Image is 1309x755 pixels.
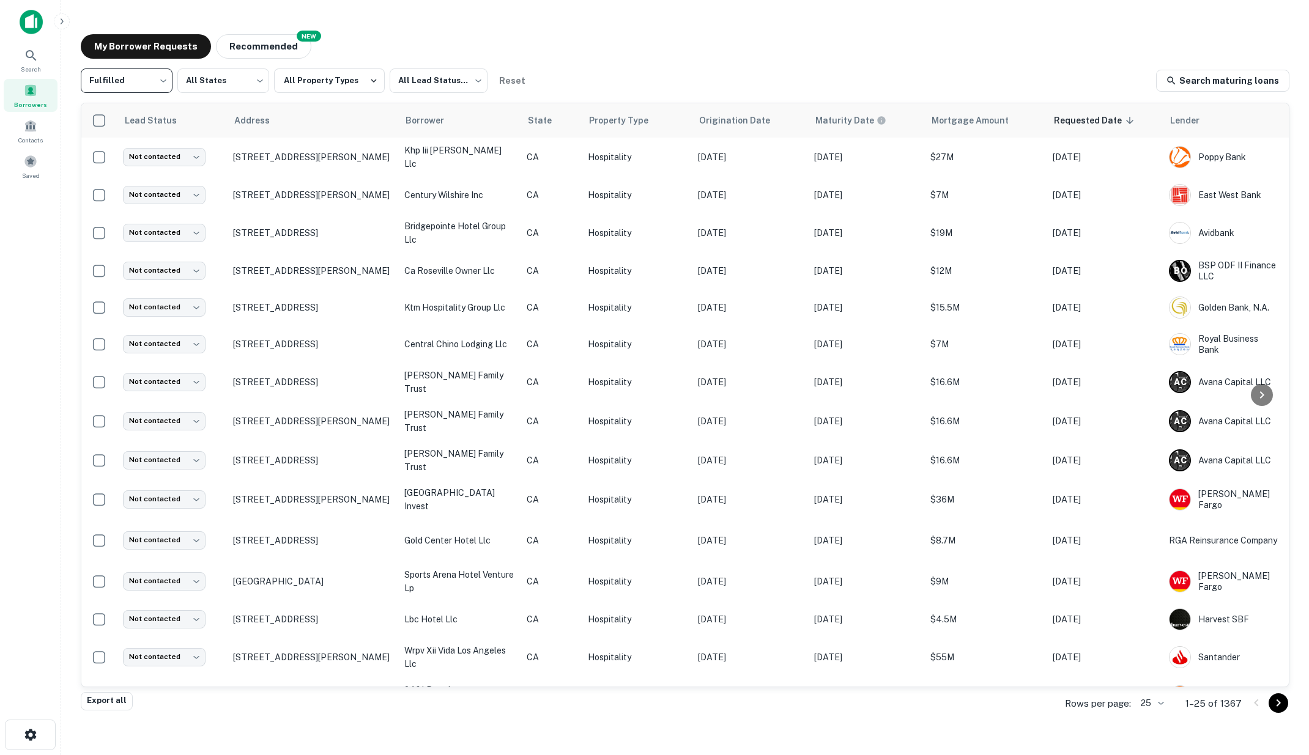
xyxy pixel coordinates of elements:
[1065,696,1131,711] p: Rows per page:
[698,264,802,278] p: [DATE]
[1047,103,1163,138] th: Requested Date
[123,298,206,316] div: Not contacted
[814,188,918,202] p: [DATE]
[123,648,206,666] div: Not contacted
[123,224,206,241] div: Not contacted
[930,375,1040,389] p: $16.6M
[81,34,211,59] button: My Borrower Requests
[527,375,576,389] p: CA
[404,144,514,171] p: khp iii [PERSON_NAME] llc
[123,490,206,508] div: Not contacted
[698,575,802,588] p: [DATE]
[1185,696,1242,711] p: 1–25 of 1367
[698,188,802,202] p: [DATE]
[1174,415,1186,428] p: A C
[1170,113,1215,128] span: Lender
[1169,184,1279,206] div: East West Bank
[527,534,576,547] p: CA
[588,493,686,506] p: Hospitality
[698,454,802,467] p: [DATE]
[1053,454,1157,467] p: [DATE]
[1174,454,1186,467] p: A C
[528,113,568,128] span: State
[588,613,686,626] p: Hospitality
[1169,570,1279,592] div: [PERSON_NAME] Fargo
[930,650,1040,664] p: $55M
[698,301,802,314] p: [DATE]
[404,644,514,671] p: wrpv xii vida los angeles llc
[815,114,874,127] h6: Maturity Date
[814,613,918,626] p: [DATE]
[404,301,514,314] p: ktm hospitality group llc
[930,493,1040,506] p: $36M
[117,103,227,138] th: Lead Status
[233,455,392,466] p: [STREET_ADDRESS]
[1053,301,1157,314] p: [DATE]
[233,494,392,505] p: [STREET_ADDRESS][PERSON_NAME]
[1054,113,1138,128] span: Requested Date
[1169,296,1279,319] div: Golden Bank, N.a.
[233,190,392,201] p: [STREET_ADDRESS][PERSON_NAME]
[582,103,692,138] th: Property Type
[216,34,311,59] button: Recommended
[233,265,392,276] p: [STREET_ADDRESS][PERSON_NAME]
[698,650,802,664] p: [DATE]
[930,226,1040,240] p: $19M
[404,486,514,513] p: [GEOGRAPHIC_DATA] invest
[14,100,47,109] span: Borrowers
[123,148,206,166] div: Not contacted
[4,79,57,112] div: Borrowers
[404,408,514,435] p: [PERSON_NAME] family trust
[1053,575,1157,588] p: [DATE]
[4,150,57,183] a: Saved
[815,114,886,127] div: Maturity dates displayed may be estimated. Please contact the lender for the most accurate maturi...
[404,447,514,474] p: [PERSON_NAME] family trust
[1169,534,1279,547] p: RGA Reinsurance Company
[527,301,576,314] p: CA
[930,534,1040,547] p: $8.7M
[588,650,686,664] p: Hospitality
[1169,449,1279,471] div: Avana Capital LLC
[390,65,488,97] div: All Lead Statuses
[1169,488,1279,510] div: [PERSON_NAME] Fargo
[924,103,1047,138] th: Mortgage Amount
[1248,657,1309,716] div: Chat Widget
[1169,646,1279,668] div: Santander
[814,264,918,278] p: [DATE]
[4,114,57,147] a: Contacts
[1170,297,1190,318] img: picture
[930,414,1040,428] p: $16.6M
[527,493,576,506] p: CA
[527,613,576,626] p: CA
[1156,70,1289,92] a: Search maturing loans
[1169,146,1279,168] div: Poppy Bank
[588,188,686,202] p: Hospitality
[932,113,1025,128] span: Mortgage Amount
[527,337,576,351] p: CA
[1053,375,1157,389] p: [DATE]
[4,43,57,76] a: Search
[588,414,686,428] p: Hospitality
[1053,534,1157,547] p: [DATE]
[123,335,206,353] div: Not contacted
[588,575,686,588] p: Hospitality
[123,610,206,628] div: Not contacted
[589,113,664,128] span: Property Type
[123,412,206,430] div: Not contacted
[930,337,1040,351] p: $7M
[1053,613,1157,626] p: [DATE]
[692,103,808,138] th: Origination Date
[123,572,206,590] div: Not contacted
[814,414,918,428] p: [DATE]
[123,186,206,204] div: Not contacted
[527,188,576,202] p: CA
[21,64,41,74] span: Search
[814,575,918,588] p: [DATE]
[22,171,40,180] span: Saved
[404,219,514,246] p: bridgepointe hotel group llc
[233,302,392,313] p: [STREET_ADDRESS]
[227,103,398,138] th: Address
[930,301,1040,314] p: $15.5M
